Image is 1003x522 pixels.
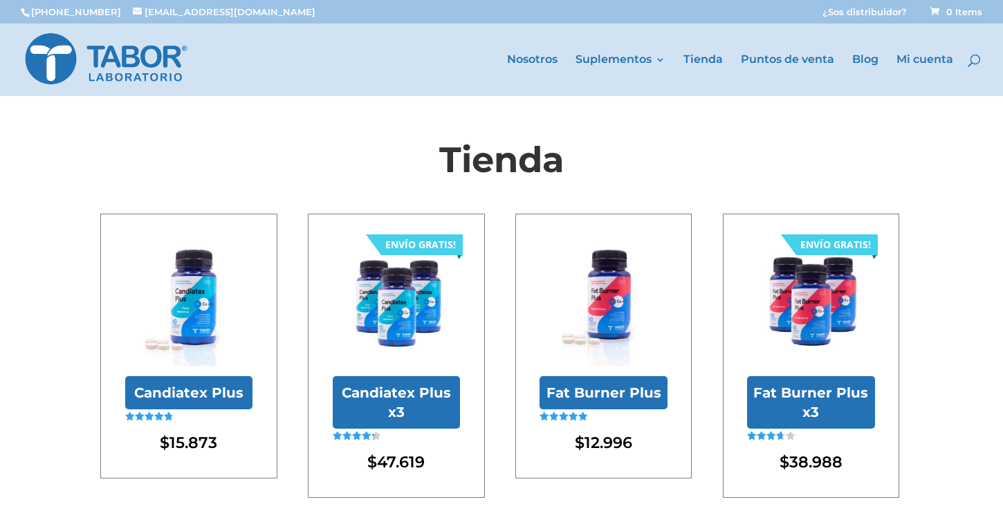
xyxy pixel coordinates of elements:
h2: Fat Burner Plus x3 [747,376,874,429]
h1: Tienda [100,135,903,192]
img: Fat Burner Plus con pastillas [540,238,667,365]
a: Nosotros [507,55,558,95]
bdi: 38.988 [780,452,843,472]
span: 0 Items [930,6,982,17]
bdi: 47.619 [367,452,425,472]
bdi: 12.996 [575,433,632,452]
a: Candiatex Plus x3 ENVÍO GRATIS! Candiatex Plus x3Valorado en 4.36 de 5 $47.619 [333,238,460,473]
img: Laboratorio Tabor [24,30,189,88]
a: Mi cuenta [896,55,953,95]
h2: Candiatex Plus [125,376,252,409]
div: Valorado en 3.67 de 5 [747,431,795,440]
a: Blog [852,55,878,95]
span: $ [575,433,585,452]
img: Fat Burner Plus x3 [747,238,874,365]
img: Candiatex Plus x3 [333,238,460,365]
a: [PHONE_NUMBER] [31,6,121,17]
a: Fat Burner Plus con pastillasFat Burner PlusValorado en 4.91 de 5 $12.996 [540,238,667,454]
span: Valorado en de 5 [747,431,782,481]
div: Valorado en 4.36 de 5 [333,431,380,440]
h2: Fat Burner Plus [540,376,667,409]
a: ¿Sos distribuidor? [822,8,907,24]
span: Valorado en de 5 [125,412,172,452]
div: ENVÍO GRATIS! [800,234,871,255]
bdi: 15.873 [160,433,217,452]
img: Candiatex Plus con pastillas [125,238,252,365]
div: ENVÍO GRATIS! [385,234,456,255]
div: Valorado en 4.91 de 5 [540,412,587,421]
a: Tienda [683,55,723,95]
a: [EMAIL_ADDRESS][DOMAIN_NAME] [133,6,315,17]
span: Valorado en de 5 [333,431,375,481]
span: $ [160,433,169,452]
a: Fat Burner Plus x3 ENVÍO GRATIS! Fat Burner Plus x3Valorado en 3.67 de 5 $38.988 [747,238,874,473]
div: Valorado en 4.85 de 5 [125,412,173,421]
a: Suplementos [576,55,665,95]
span: $ [780,452,789,472]
span: Valorado en de 5 [540,412,587,452]
span: $ [367,452,377,472]
a: Candiatex Plus con pastillasCandiatex PlusValorado en 4.85 de 5 $15.873 [125,238,252,454]
a: 0 Items [928,6,982,17]
a: Puntos de venta [741,55,834,95]
h2: Candiatex Plus x3 [333,376,460,429]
